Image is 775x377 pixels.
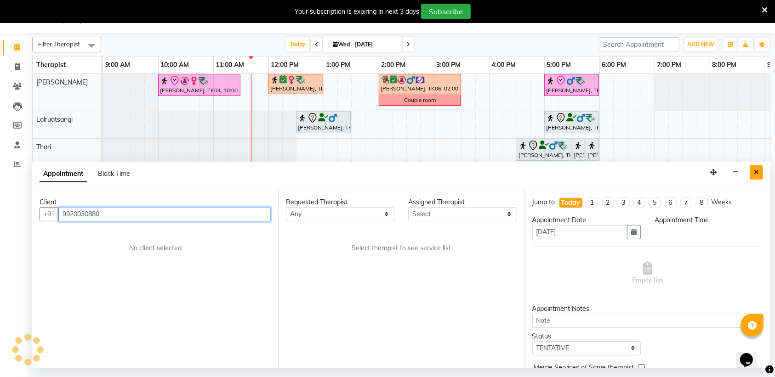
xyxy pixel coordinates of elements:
[599,37,679,51] input: Search Appointment
[655,215,763,225] div: Appointment Time
[379,58,408,72] a: 2:00 PM
[324,58,353,72] a: 1:00 PM
[633,197,645,208] li: 4
[649,197,661,208] li: 5
[532,215,641,225] div: Appointment Date
[286,197,394,207] div: Requested Therapist
[331,41,352,48] span: Wed
[587,140,598,159] div: [PERSON_NAME], TK01, 05:45 PM-06:00 PM, Head Massage
[159,58,192,72] a: 10:00 AM
[534,363,634,374] span: Merge Services of Same therapist
[269,75,322,93] div: [PERSON_NAME], TK08, 12:00 PM-01:00 PM, Swedish 60 Min
[434,58,463,72] a: 3:00 PM
[532,332,641,341] div: Status
[40,197,271,207] div: Client
[36,61,66,69] span: Therapist
[98,169,130,178] span: Block Time
[352,243,451,253] span: Select therapist to see service list
[602,197,614,208] li: 2
[680,197,692,208] li: 7
[532,197,555,207] div: Jump to
[36,78,88,86] span: [PERSON_NAME]
[712,197,732,207] div: Weeks
[159,75,239,95] div: [PERSON_NAME], TK04, 10:00 AM-11:30 AM, Massage 90 Min
[380,75,460,93] div: [PERSON_NAME], TK06, 02:00 PM-03:30 PM, Massage 90 Min
[561,198,581,208] div: Today
[687,41,714,48] span: ADD NEW
[62,243,249,253] div: No client selected
[40,166,87,182] span: Appointment
[404,96,436,104] div: Couple room
[297,113,350,132] div: [PERSON_NAME], TK02, 12:30 PM-01:30 PM, Swedish 60 Min
[490,58,519,72] a: 4:00 PM
[352,38,398,51] input: 2025-09-03
[665,197,677,208] li: 6
[573,140,584,159] div: [PERSON_NAME], TK01, 05:30 PM-05:45 PM, Steam
[36,115,73,124] span: Lalruatsangi
[38,40,80,48] span: Filter Therapist
[545,75,598,95] div: [PERSON_NAME], TK09, 05:00 PM-06:00 PM, Swedish 60 Min
[286,37,309,51] span: Today
[408,197,517,207] div: Assigned Therapist
[40,207,59,221] button: +91
[295,7,419,17] div: Your subscription is expiring in next 3 days
[58,207,271,221] input: Search by Name/Mobile/Email/Code
[269,58,302,72] a: 12:00 PM
[518,140,570,159] div: [PERSON_NAME], TK01, 04:30 PM-05:30 PM, Swedish 60 Min
[587,197,598,208] li: 1
[750,165,763,180] button: Close
[632,262,663,285] span: Empty list
[618,197,630,208] li: 3
[545,58,574,72] a: 5:00 PM
[545,113,598,132] div: [PERSON_NAME], TK03, 05:00 PM-06:00 PM, Swedish 60 Min
[532,225,627,239] input: yyyy-mm-dd
[710,58,739,72] a: 8:00 PM
[655,58,684,72] a: 7:00 PM
[103,58,132,72] a: 9:00 AM
[421,4,471,19] button: Subscribe
[532,304,763,314] div: Appointment Notes
[36,143,51,151] span: Thari
[600,58,629,72] a: 6:00 PM
[214,58,247,72] a: 11:00 AM
[696,197,708,208] li: 8
[736,340,766,368] iframe: chat widget
[685,38,717,51] button: ADD NEW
